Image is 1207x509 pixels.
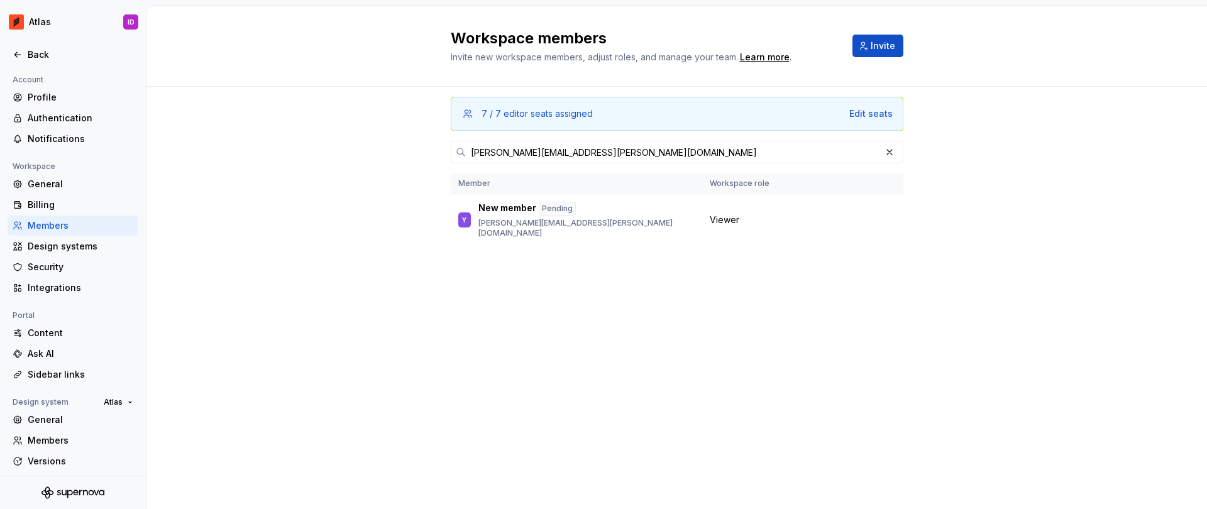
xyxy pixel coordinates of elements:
[702,173,798,194] th: Workspace role
[28,455,133,468] div: Versions
[8,195,138,215] a: Billing
[41,486,104,499] svg: Supernova Logo
[8,308,40,323] div: Portal
[8,323,138,343] a: Content
[28,199,133,211] div: Billing
[28,48,133,61] div: Back
[710,214,739,226] span: Viewer
[9,14,24,30] img: 102f71e4-5f95-4b3f-aebe-9cae3cf15d45.png
[849,107,893,120] button: Edit seats
[128,17,135,27] div: ID
[478,202,536,216] p: New member
[28,178,133,190] div: General
[8,45,138,65] a: Back
[8,129,138,149] a: Notifications
[28,282,133,294] div: Integrations
[28,327,133,339] div: Content
[28,368,133,381] div: Sidebar links
[852,35,903,57] button: Invite
[3,8,143,36] button: AtlasID
[8,87,138,107] a: Profile
[8,364,138,385] a: Sidebar links
[8,216,138,236] a: Members
[8,159,60,174] div: Workspace
[8,257,138,277] a: Security
[8,395,74,410] div: Design system
[740,51,790,63] a: Learn more
[8,236,138,256] a: Design systems
[29,16,51,28] div: Atlas
[8,174,138,194] a: General
[28,240,133,253] div: Design systems
[28,434,133,447] div: Members
[8,430,138,451] a: Members
[28,112,133,124] div: Authentication
[28,133,133,145] div: Notifications
[8,108,138,128] a: Authentication
[28,261,133,273] div: Security
[451,28,837,48] h2: Workspace members
[8,410,138,430] a: General
[28,413,133,426] div: General
[8,451,138,471] a: Versions
[451,52,738,62] span: Invite new workspace members, adjust roles, and manage your team.
[451,173,702,194] th: Member
[871,40,895,52] span: Invite
[482,107,593,120] div: 7 / 7 editor seats assigned
[8,72,48,87] div: Account
[28,348,133,360] div: Ask AI
[478,218,695,238] p: [PERSON_NAME][EMAIL_ADDRESS][PERSON_NAME][DOMAIN_NAME]
[104,397,123,407] span: Atlas
[8,278,138,298] a: Integrations
[8,344,138,364] a: Ask AI
[539,202,576,216] div: Pending
[462,214,466,226] div: Y
[28,91,133,104] div: Profile
[738,53,791,62] span: .
[28,219,133,232] div: Members
[466,141,881,163] input: Search in workspace members...
[8,472,138,492] a: Datasets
